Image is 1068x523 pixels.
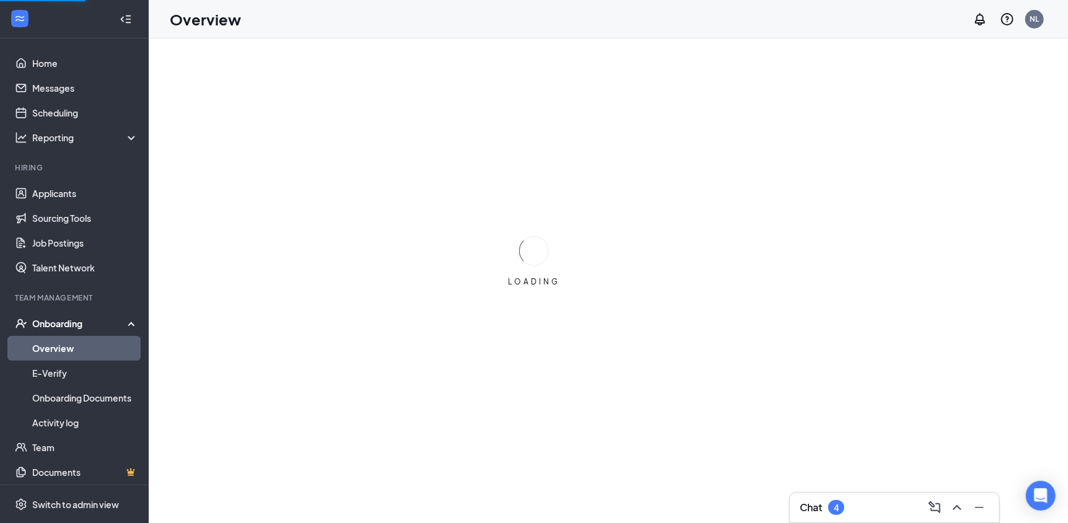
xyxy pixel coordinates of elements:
[1030,14,1040,24] div: NL
[15,498,27,511] svg: Settings
[15,317,27,330] svg: UserCheck
[15,292,136,303] div: Team Management
[32,410,138,435] a: Activity log
[32,317,128,330] div: Onboarding
[32,435,138,460] a: Team
[15,131,27,144] svg: Analysis
[15,162,136,173] div: Hiring
[170,9,241,30] h1: Overview
[32,76,138,100] a: Messages
[970,498,989,517] button: Minimize
[32,336,138,361] a: Overview
[973,12,987,27] svg: Notifications
[14,12,26,25] svg: WorkstreamLogo
[32,361,138,385] a: E-Verify
[947,498,967,517] button: ChevronUp
[32,100,138,125] a: Scheduling
[1000,12,1015,27] svg: QuestionInfo
[950,500,965,515] svg: ChevronUp
[32,181,138,206] a: Applicants
[1026,481,1056,511] div: Open Intercom Messenger
[32,460,138,485] a: DocumentsCrown
[925,498,945,517] button: ComposeMessage
[972,500,987,515] svg: Minimize
[503,276,565,287] div: LOADING
[32,498,119,511] div: Switch to admin view
[32,131,139,144] div: Reporting
[32,51,138,76] a: Home
[32,206,138,231] a: Sourcing Tools
[32,255,138,280] a: Talent Network
[927,500,942,515] svg: ComposeMessage
[834,503,839,513] div: 4
[800,501,822,514] h3: Chat
[32,231,138,255] a: Job Postings
[120,13,132,25] svg: Collapse
[32,385,138,410] a: Onboarding Documents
